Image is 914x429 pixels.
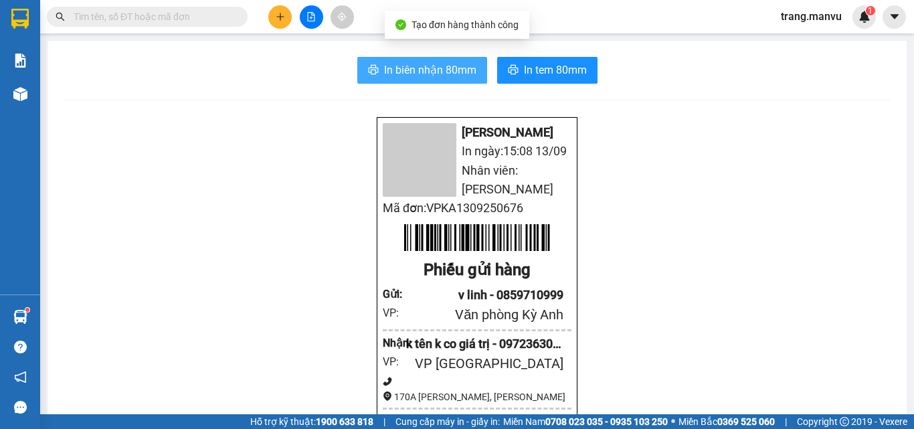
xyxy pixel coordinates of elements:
sup: 1 [25,308,29,312]
span: copyright [840,417,849,426]
li: Mã đơn: VPKA1309250676 [383,199,571,218]
div: VP: [383,305,406,321]
img: logo-vxr [11,9,29,29]
strong: 0369 525 060 [717,416,775,427]
div: Gửi : [383,286,406,303]
img: icon-new-feature [858,11,871,23]
span: caret-down [889,11,901,23]
span: aim [337,12,347,21]
div: Nhận: Dọc Đường [90,78,191,106]
span: Hỗ trợ kỹ thuật: [250,414,373,429]
img: solution-icon [13,54,27,68]
span: | [785,414,787,429]
div: Phiếu gửi hàng [383,258,571,283]
span: file-add [306,12,316,21]
span: trang.manvu [770,8,852,25]
div: VP: [383,353,406,370]
button: file-add [300,5,323,29]
div: Văn phòng Kỳ Anh [406,305,563,325]
li: Nhân viên: [PERSON_NAME] [383,161,571,199]
strong: 1900 633 818 [316,416,373,427]
div: k tên k co giá trị - 0972363091 [406,335,563,353]
img: warehouse-icon [13,87,27,101]
sup: 1 [866,6,875,15]
button: printerIn tem 80mm [497,57,598,84]
span: printer [368,64,379,77]
span: In biên nhận 80mm [384,62,476,78]
input: Tìm tên, số ĐT hoặc mã đơn [74,9,232,24]
li: In ngày: 15:08 13/09 [383,142,571,161]
span: ⚪️ [671,419,675,424]
span: search [56,12,65,21]
li: [PERSON_NAME] [383,123,571,142]
span: check-circle [395,19,406,30]
span: Tạo đơn hàng thành công [412,19,519,30]
div: 170A [PERSON_NAME], [PERSON_NAME] [383,390,571,404]
div: Nhận : [383,335,406,351]
button: caret-down [883,5,906,29]
span: Cung cấp máy in - giấy in: [395,414,500,429]
img: warehouse-icon [13,310,27,324]
span: question-circle [14,341,27,353]
span: plus [276,12,285,21]
div: VP [GEOGRAPHIC_DATA] [406,353,563,374]
button: aim [331,5,354,29]
span: phone [383,377,392,386]
div: v linh - 0859710999 [406,286,563,305]
strong: 0708 023 035 - 0935 103 250 [545,416,668,427]
span: environment [383,392,392,401]
span: Miền Bắc [678,414,775,429]
button: printerIn biên nhận 80mm [357,57,487,84]
div: Gửi: Văn phòng Kỳ Anh [10,78,84,106]
span: message [14,401,27,414]
span: printer [508,64,519,77]
button: plus [268,5,292,29]
text: VPKA1309250654 [47,56,154,71]
span: 1 [868,6,873,15]
span: | [383,414,385,429]
span: Miền Nam [503,414,668,429]
span: notification [14,371,27,383]
span: In tem 80mm [524,62,587,78]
